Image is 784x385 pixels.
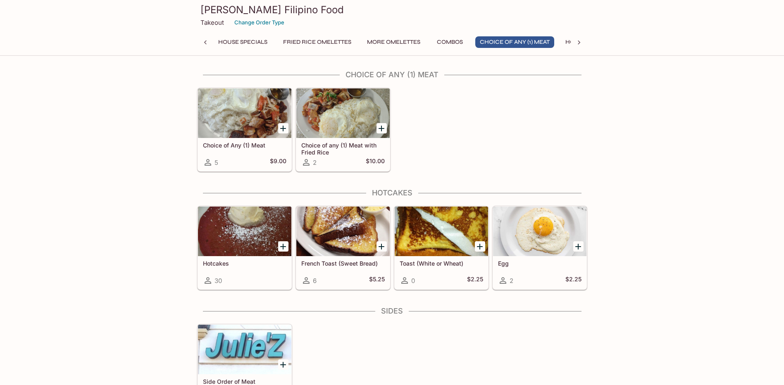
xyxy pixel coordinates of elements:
[296,88,390,138] div: Choice of any (1) Meat with Fried Rice
[313,277,317,285] span: 6
[296,206,390,290] a: French Toast (Sweet Bread)6$5.25
[431,36,469,48] button: Combos
[270,157,286,167] h5: $9.00
[231,16,288,29] button: Change Order Type
[278,241,288,252] button: Add Hotcakes
[296,207,390,256] div: French Toast (Sweet Bread)
[198,88,292,171] a: Choice of Any (1) Meat5$9.00
[214,159,218,166] span: 5
[301,260,385,267] h5: French Toast (Sweet Bread)
[198,325,291,374] div: Side Order of Meat
[200,19,224,26] p: Takeout
[296,88,390,171] a: Choice of any (1) Meat with Fried Rice2$10.00
[400,260,483,267] h5: Toast (White or Wheat)
[198,207,291,256] div: Hotcakes
[301,142,385,155] h5: Choice of any (1) Meat with Fried Rice
[200,3,584,16] h3: [PERSON_NAME] Filipino Food
[411,277,415,285] span: 0
[203,142,286,149] h5: Choice of Any (1) Meat
[493,207,586,256] div: Egg
[369,276,385,285] h5: $5.25
[214,277,222,285] span: 30
[279,36,356,48] button: Fried Rice Omelettes
[467,276,483,285] h5: $2.25
[395,207,488,256] div: Toast (White or Wheat)
[197,307,587,316] h4: Sides
[313,159,317,166] span: 2
[377,241,387,252] button: Add French Toast (Sweet Bread)
[197,70,587,79] h4: Choice of Any (1) Meat
[493,206,587,290] a: Egg2$2.25
[214,36,272,48] button: House Specials
[565,276,581,285] h5: $2.25
[278,359,288,370] button: Add Side Order of Meat
[561,36,601,48] button: Hotcakes
[475,241,485,252] button: Add Toast (White or Wheat)
[203,260,286,267] h5: Hotcakes
[366,157,385,167] h5: $10.00
[573,241,584,252] button: Add Egg
[362,36,425,48] button: More Omelettes
[278,123,288,133] button: Add Choice of Any (1) Meat
[377,123,387,133] button: Add Choice of any (1) Meat with Fried Rice
[475,36,554,48] button: Choice of Any (1) Meat
[198,206,292,290] a: Hotcakes30
[198,88,291,138] div: Choice of Any (1) Meat
[203,378,286,385] h5: Side Order of Meat
[394,206,489,290] a: Toast (White or Wheat)0$2.25
[510,277,513,285] span: 2
[197,188,587,197] h4: Hotcakes
[498,260,581,267] h5: Egg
